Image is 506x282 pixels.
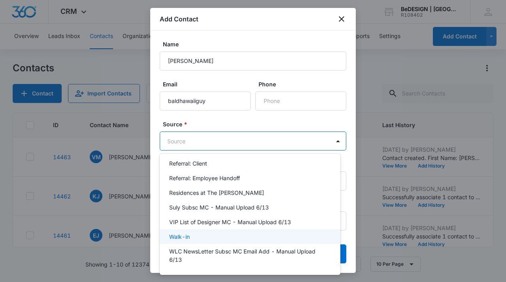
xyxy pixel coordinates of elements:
p: Residences at The [PERSON_NAME] [169,189,264,197]
p: Suly Subsc MC - Manual Upload 6/13 [169,203,269,211]
p: Referral: Employee Handoff [169,174,240,182]
p: Referral: Client [169,159,207,168]
p: WLC NewsLetter Subsc MC Email Add - Manual Upload 6/13 [169,247,329,264]
p: VIP List of Designer MC - Manual Upload 6/13 [169,218,291,226]
p: Walk-in [169,232,190,241]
